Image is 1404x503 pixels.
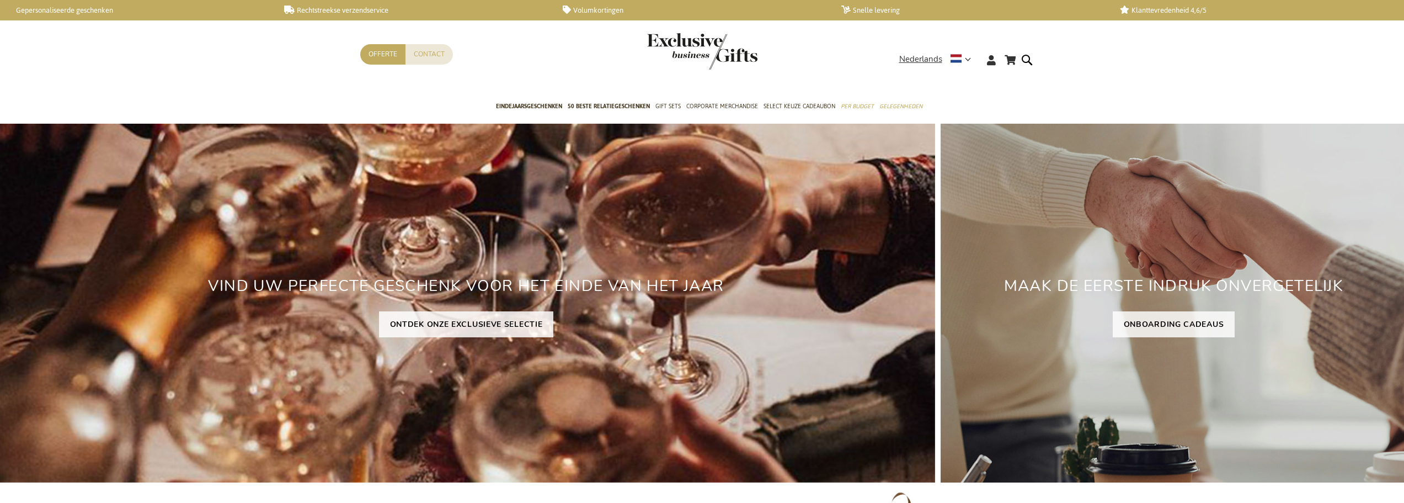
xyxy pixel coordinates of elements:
a: ONBOARDING CADEAUS [1113,311,1235,337]
a: ONTDEK ONZE EXCLUSIEVE SELECTIE [379,311,554,337]
span: Eindejaarsgeschenken [496,100,562,112]
a: Volumkortingen [563,6,824,15]
a: Klanttevredenheid 4,6/5 [1120,6,1381,15]
a: Gepersonaliseerde geschenken [6,6,266,15]
span: Select Keuze Cadeaubon [764,100,835,112]
span: Per Budget [841,100,874,112]
div: Nederlands [899,53,978,66]
a: Contact [405,44,453,65]
span: Nederlands [899,53,942,66]
span: Gelegenheden [879,100,922,112]
a: Snelle levering [841,6,1102,15]
img: Exclusive Business gifts logo [647,33,757,70]
span: Corporate Merchandise [686,100,758,112]
a: Rechtstreekse verzendservice [284,6,545,15]
a: store logo [647,33,702,70]
span: 50 beste relatiegeschenken [568,100,650,112]
a: Offerte [360,44,405,65]
span: Gift Sets [655,100,681,112]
